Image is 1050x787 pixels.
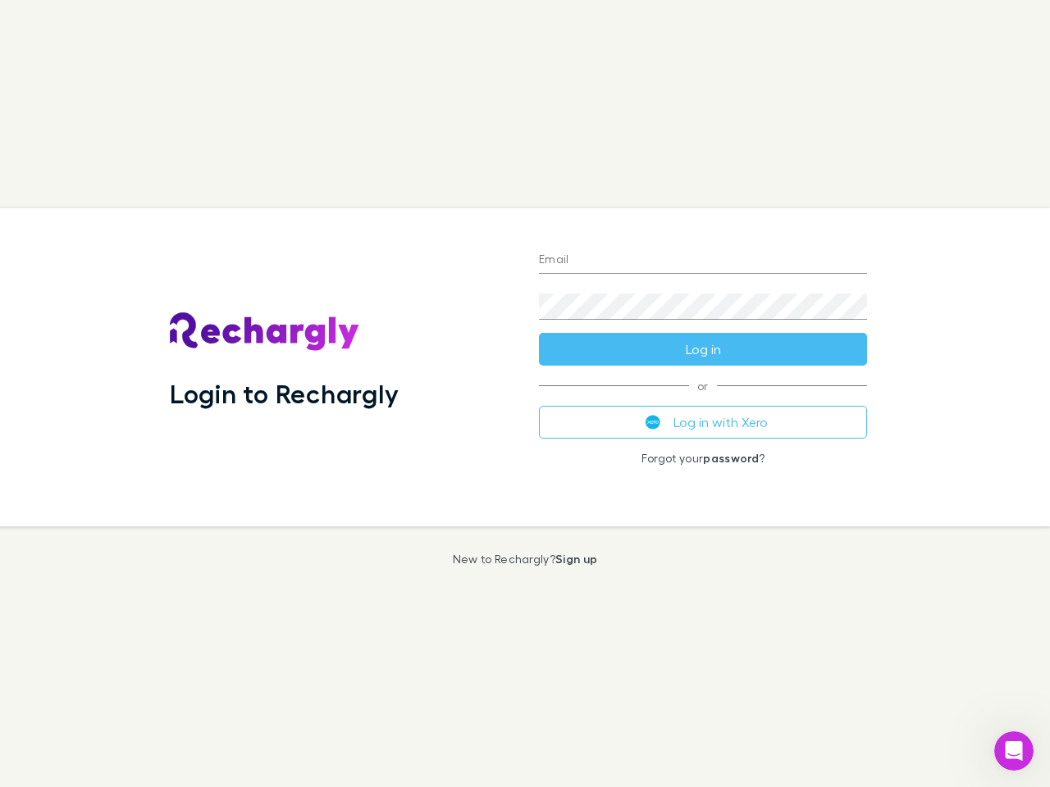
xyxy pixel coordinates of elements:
p: New to Rechargly? [453,553,598,566]
iframe: Intercom live chat [994,731,1034,771]
p: Forgot your ? [539,452,867,465]
a: Sign up [555,552,597,566]
a: password [703,451,759,465]
span: or [539,385,867,386]
button: Log in [539,333,867,366]
button: Log in with Xero [539,406,867,439]
img: Xero's logo [646,415,660,430]
img: Rechargly's Logo [170,312,360,352]
h1: Login to Rechargly [170,378,399,409]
